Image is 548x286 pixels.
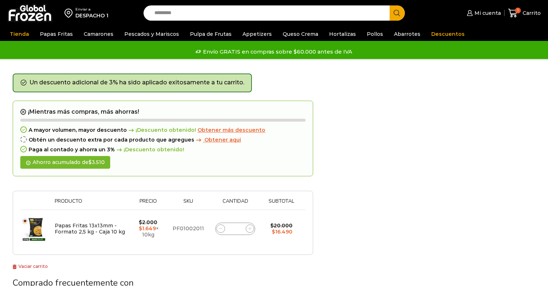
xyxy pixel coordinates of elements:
a: Pulpa de Frutas [186,27,235,41]
button: Search button [390,5,405,21]
a: Appetizers [239,27,275,41]
div: DESPACHO 1 [75,12,108,19]
span: Mi cuenta [473,9,501,17]
div: Enviar a [75,7,108,12]
th: Sku [167,198,209,210]
input: Product quantity [230,224,240,234]
a: Tienda [6,27,33,41]
th: Precio [129,198,167,210]
div: Paga al contado y ahorra un 3% [20,147,306,153]
span: ¡Descuento obtenido! [115,147,184,153]
th: Subtotal [261,198,302,210]
a: Papas Fritas 13x13mm - Formato 2,5 kg - Caja 10 kg [55,222,125,235]
a: Hortalizas [325,27,360,41]
span: Carrito [521,9,541,17]
span: 1 [515,8,521,13]
span: $ [272,228,275,235]
a: Mi cuenta [465,6,501,20]
a: Pescados y Mariscos [121,27,183,41]
a: Descuentos [428,27,468,41]
th: Cantidad [209,198,261,210]
div: A mayor volumen, mayor descuento [20,127,306,133]
span: ¡Descuento obtenido! [127,127,196,133]
a: Vaciar carrito [13,264,48,269]
span: Obtener aqui [204,136,241,143]
span: $ [139,219,142,226]
td: PF01002011 [167,210,209,248]
bdi: 3.510 [88,159,105,165]
bdi: 16.490 [272,228,292,235]
a: Papas Fritas [36,27,76,41]
a: Queso Crema [279,27,322,41]
div: Obtén un descuento extra por cada producto que agregues [20,137,306,143]
div: Un descuento adicional de 3% ha sido aplicado exitosamente a tu carrito. [13,73,252,92]
a: 1 Carrito [508,5,541,22]
span: $ [88,159,92,165]
a: Camarones [80,27,117,41]
a: Obtener aqui [194,137,241,143]
a: Obtener más descuento [198,127,265,133]
img: address-field-icon.svg [65,7,75,19]
span: $ [139,225,142,232]
bdi: 2.000 [139,219,157,226]
th: Producto [51,198,129,210]
bdi: 20.000 [270,222,292,229]
a: Abarrotes [390,27,424,41]
span: $ [270,222,274,229]
div: Ahorro acumulado de [20,156,110,169]
bdi: 1.649 [139,225,156,232]
td: × 10kg [129,210,167,248]
h2: ¡Mientras más compras, más ahorras! [20,108,306,115]
a: Pollos [363,27,387,41]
